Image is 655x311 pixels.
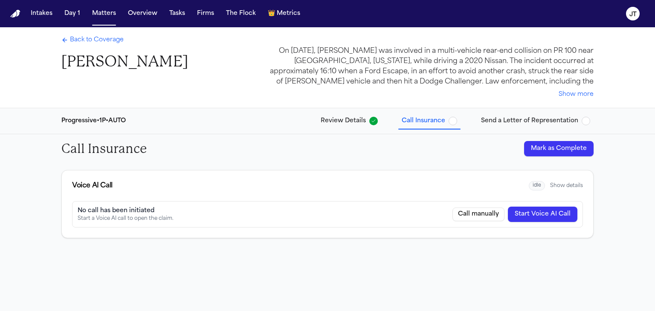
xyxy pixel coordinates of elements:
[78,207,174,215] div: No call has been initiated
[559,90,594,99] button: Show more
[10,10,20,18] a: Home
[550,182,583,189] button: Show details
[508,207,577,222] button: Start Voice AI Call
[398,113,461,129] button: Call Insurance
[89,6,119,21] button: Matters
[317,113,381,129] button: Review Details
[61,117,126,125] div: Progressive • 1P • AUTO
[27,6,56,21] button: Intakes
[61,141,147,156] h2: Call Insurance
[481,117,578,125] span: Send a Letter of Representation
[321,117,366,125] span: Review Details
[529,181,545,191] span: idle
[524,141,594,156] button: Mark as Complete
[61,36,124,44] a: Back to Coverage
[402,117,445,125] span: Call Insurance
[264,6,304,21] button: crownMetrics
[78,215,174,222] div: Start a Voice AI call to open the claim.
[61,52,188,71] h1: [PERSON_NAME]
[194,6,217,21] button: Firms
[125,6,161,21] button: Overview
[70,36,124,44] span: Back to Coverage
[61,6,84,21] button: Day 1
[478,113,594,129] button: Send a Letter of Representation
[266,46,594,87] div: On [DATE], [PERSON_NAME] was involved in a multi-vehicle rear-end collision on PR 100 near [GEOGR...
[72,181,113,191] div: Voice AI Call
[10,10,20,18] img: Finch Logo
[223,6,259,21] button: The Flock
[452,207,504,221] button: Call carrier manually
[166,6,188,21] button: Tasks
